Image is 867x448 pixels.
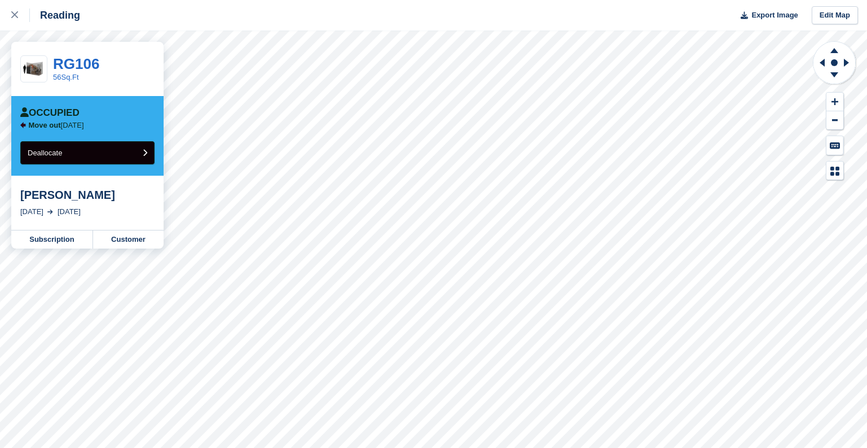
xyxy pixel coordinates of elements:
button: Deallocate [20,141,155,164]
button: Keyboard Shortcuts [826,136,843,155]
a: 56Sq.Ft [53,73,79,81]
p: [DATE] [29,121,84,130]
button: Zoom In [826,93,843,111]
button: Zoom Out [826,111,843,130]
a: RG106 [53,55,99,72]
div: [DATE] [20,206,43,218]
a: Edit Map [812,6,858,25]
div: Reading [30,8,80,22]
div: [PERSON_NAME] [20,188,155,202]
button: Map Legend [826,162,843,180]
span: Move out [29,121,61,129]
button: Export Image [734,6,798,25]
img: arrow-left-icn-90495f2de72eb5bd0bd1c3c35deca35cc13f817d75bef06ecd7c0b315636ce7e.svg [20,122,26,128]
img: 60-sqft-unit.jpg [21,59,47,79]
span: Export Image [751,10,798,21]
a: Customer [93,230,164,249]
div: [DATE] [58,206,81,218]
a: Subscription [11,230,93,249]
div: Occupied [20,107,80,119]
img: arrow-right-light-icn-cde0832a797a2874e46488d9cf13f60e5c3a73dbe684e267c42b8395dfbc2abf.svg [47,210,53,214]
span: Deallocate [28,149,62,157]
